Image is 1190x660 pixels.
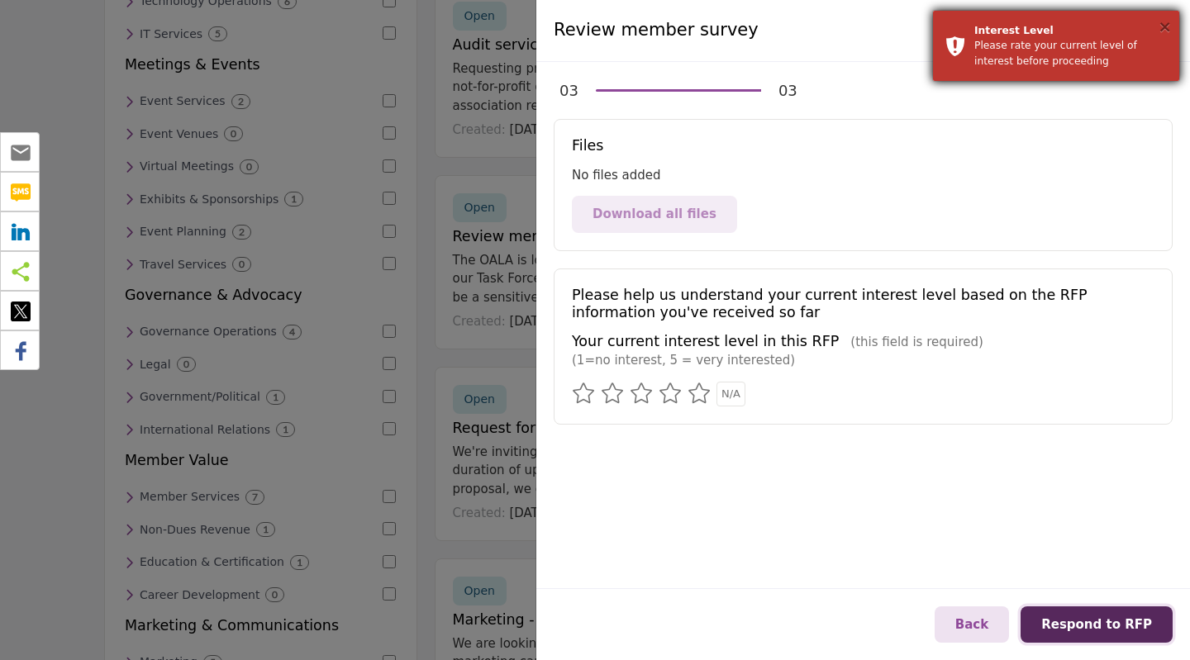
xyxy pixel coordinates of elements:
span: Respond to RFP [1041,617,1152,632]
div: 03 [559,79,578,102]
span: Back [955,617,988,632]
h5: Please help us understand your current interest level based on the RFP information you've receive... [572,287,1154,321]
h4: Review member survey [554,17,759,44]
button: Back [935,606,1009,643]
span: N/A [721,387,740,400]
div: Interest Level [974,23,1167,38]
span: (1=no interest, 5 = very interested) [572,353,795,368]
div: Please rate your current level of interest before proceeding [974,38,1167,69]
h5: Your current interest level in this RFP [572,333,839,350]
div: 03 [778,79,797,102]
button: × [1158,18,1172,35]
span: (this field is required) [850,335,983,349]
div: No files added [572,166,1154,185]
button: Respond to RFP [1021,606,1173,643]
h5: Files [572,137,1154,154]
